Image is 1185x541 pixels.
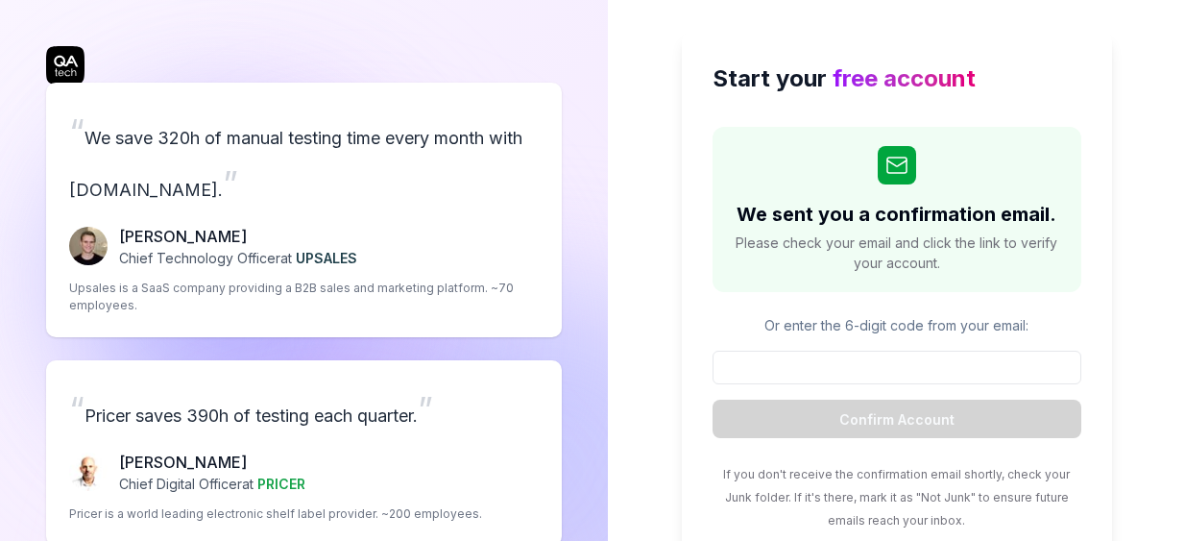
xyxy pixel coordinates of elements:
[69,453,108,491] img: Chris Chalkitis
[69,280,539,314] p: Upsales is a SaaS company providing a B2B sales and marketing platform. ~70 employees.
[418,388,433,430] span: ”
[713,61,1081,96] h2: Start your
[119,225,357,248] p: [PERSON_NAME]
[69,505,482,523] p: Pricer is a world leading electronic shelf label provider. ~200 employees.
[69,383,539,435] p: Pricer saves 390h of testing each quarter.
[713,400,1081,438] button: Confirm Account
[737,200,1056,229] h2: We sent you a confirmation email.
[69,388,85,430] span: “
[732,233,1062,273] span: Please check your email and click the link to verify your account.
[833,64,976,92] span: free account
[119,474,305,494] p: Chief Digital Officer at
[119,248,357,268] p: Chief Technology Officer at
[69,227,108,265] img: Fredrik Seidl
[46,83,562,337] a: “We save 320h of manual testing time every month with [DOMAIN_NAME].”Fredrik Seidl[PERSON_NAME]Ch...
[296,250,357,266] span: UPSALES
[223,162,238,205] span: ”
[713,315,1081,335] p: Or enter the 6-digit code from your email:
[257,476,305,492] span: PRICER
[723,467,1070,528] span: If you don't receive the confirmation email shortly, check your Junk folder. If it's there, mark ...
[119,451,305,474] p: [PERSON_NAME]
[69,111,85,153] span: “
[69,106,539,209] p: We save 320h of manual testing time every month with [DOMAIN_NAME].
